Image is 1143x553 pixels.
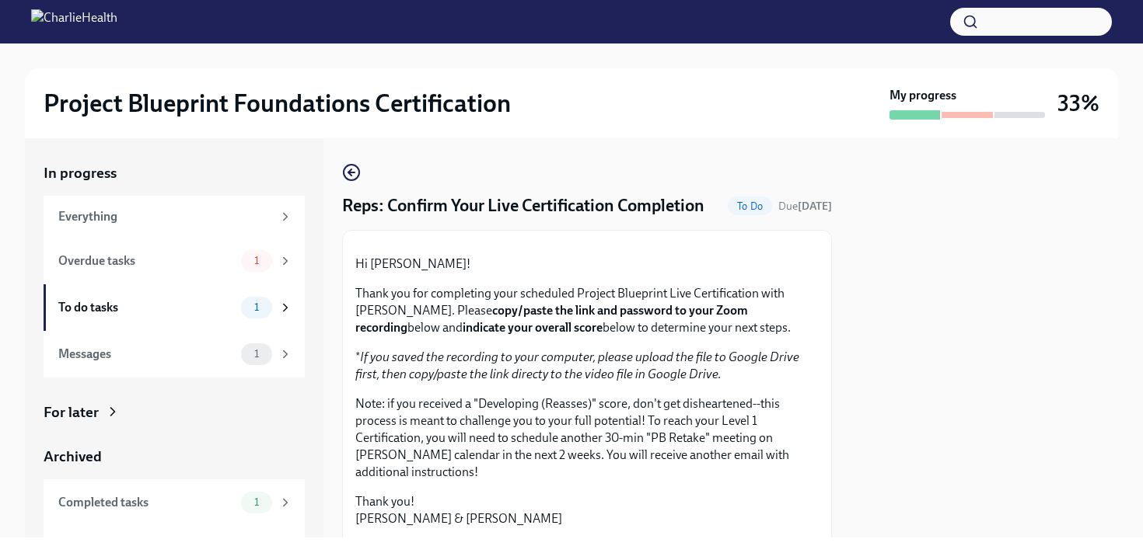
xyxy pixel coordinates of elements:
a: In progress [44,163,305,183]
p: Hi [PERSON_NAME]! [355,256,819,273]
em: If you saved the recording to your computer, please upload the file to Google Drive first, then c... [355,350,799,381]
span: October 2nd, 2025 10:00 [778,199,832,214]
span: 1 [245,301,268,313]
div: For later [44,402,99,423]
strong: copy/paste the link and password to your Zoom recording [355,303,748,335]
strong: [DATE] [798,200,832,213]
span: 1 [245,255,268,266]
div: To do tasks [58,299,235,316]
div: Completed tasks [58,494,235,511]
div: Overdue tasks [58,252,235,270]
p: Thank you! [PERSON_NAME] & [PERSON_NAME] [355,493,819,527]
span: Due [778,200,832,213]
a: Archived [44,447,305,467]
a: To do tasks1 [44,284,305,331]
a: For later [44,402,305,423]
h3: 33% [1057,89,1099,117]
span: To Do [728,200,772,212]
p: Note: if you received a "Developing (Reasses)" score, don't get disheartened--this process is mea... [355,395,819,481]
p: Thank you for completing your scheduled Project Blueprint Live Certification with [PERSON_NAME]. ... [355,285,819,336]
strong: indicate your overall score [463,320,603,335]
div: Everything [58,208,272,225]
a: Messages1 [44,331,305,377]
div: Messages [58,346,235,363]
span: 1 [245,348,268,360]
a: Completed tasks1 [44,479,305,526]
span: 1 [245,496,268,508]
a: Overdue tasks1 [44,238,305,284]
h2: Project Blueprint Foundations Certification [44,88,511,119]
img: CharlieHealth [31,9,117,34]
a: Everything [44,196,305,238]
h4: Reps: Confirm Your Live Certification Completion [342,194,704,217]
strong: My progress [890,87,956,104]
